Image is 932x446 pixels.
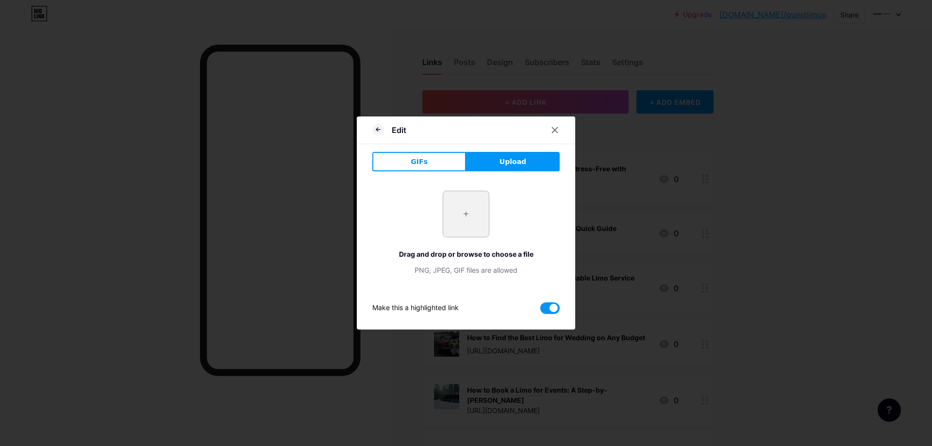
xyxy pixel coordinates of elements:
[392,124,406,136] div: Edit
[372,302,459,314] div: Make this a highlighted link
[466,152,560,171] button: Upload
[372,265,560,275] div: PNG, JPEG, GIF files are allowed
[372,249,560,259] div: Drag and drop or browse to choose a file
[372,152,466,171] button: GIFs
[499,157,526,167] span: Upload
[411,157,428,167] span: GIFs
